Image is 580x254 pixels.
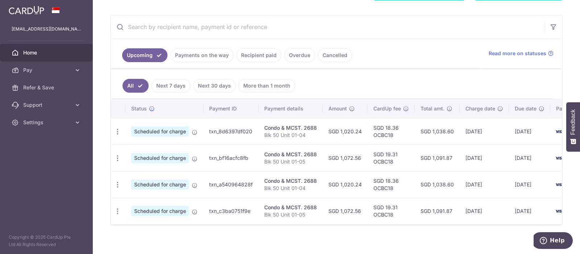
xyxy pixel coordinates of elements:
[9,6,44,15] img: CardUp
[415,145,460,171] td: SGD 1,091.87
[460,118,509,145] td: [DATE]
[12,25,81,33] p: [EMAIL_ADDRESS][DOMAIN_NAME]
[368,118,415,145] td: SGD 18.36 OCBC18
[323,171,368,198] td: SGD 1,020.24
[203,145,258,171] td: txn_bf16acfc8fb
[368,145,415,171] td: SGD 19.31 OCBC18
[131,153,189,163] span: Scheduled for charge
[323,145,368,171] td: SGD 1,072.56
[111,15,545,39] input: Search by recipient name, payment id or reference
[264,211,317,218] p: Blk 50 Unit 01-05
[368,198,415,224] td: SGD 19.31 OCBC18
[131,206,189,216] span: Scheduled for charge
[264,151,317,158] div: Condo & MCST. 2688
[239,79,295,93] a: More than 1 month
[203,171,258,198] td: txn_a540964828f
[515,105,536,112] span: Due date
[552,180,567,189] img: Bank Card
[284,48,315,62] a: Overdue
[570,109,576,135] span: Feedback
[264,158,317,165] p: Blk 50 Unit 01-05
[323,118,368,145] td: SGD 1,020.24
[203,99,258,118] th: Payment ID
[552,207,567,215] img: Bank Card
[509,118,550,145] td: [DATE]
[328,105,347,112] span: Amount
[460,171,509,198] td: [DATE]
[258,99,323,118] th: Payment details
[509,145,550,171] td: [DATE]
[566,102,580,152] button: Feedback - Show survey
[552,127,567,136] img: Bank Card
[23,101,71,109] span: Support
[131,180,189,190] span: Scheduled for charge
[460,198,509,224] td: [DATE]
[415,198,460,224] td: SGD 1,091.87
[23,84,71,91] span: Refer & Save
[152,79,190,93] a: Next 7 days
[23,66,71,74] span: Pay
[264,177,317,185] div: Condo & MCST. 2688
[123,79,149,93] a: All
[489,50,554,57] a: Read more on statuses
[415,171,460,198] td: SGD 1,038.60
[264,124,317,132] div: Condo & MCST. 2688
[415,118,460,145] td: SGD 1,038.60
[203,198,258,224] td: txn_c3ba0751f9e
[534,232,573,250] iframe: Opens a widget where you can find more information
[203,118,258,145] td: txn_8d6397df020
[23,49,71,56] span: Home
[264,204,317,211] div: Condo & MCST. 2688
[552,154,567,162] img: Bank Card
[236,48,281,62] a: Recipient paid
[170,48,233,62] a: Payments on the way
[193,79,236,93] a: Next 30 days
[509,171,550,198] td: [DATE]
[460,145,509,171] td: [DATE]
[465,105,495,112] span: Charge date
[131,105,147,112] span: Status
[264,185,317,192] p: Blk 50 Unit 01-04
[23,119,71,126] span: Settings
[122,48,167,62] a: Upcoming
[323,198,368,224] td: SGD 1,072.56
[131,126,189,137] span: Scheduled for charge
[264,132,317,139] p: Blk 50 Unit 01-04
[368,171,415,198] td: SGD 18.36 OCBC18
[420,105,444,112] span: Total amt.
[373,105,401,112] span: CardUp fee
[489,50,546,57] span: Read more on statuses
[318,48,352,62] a: Cancelled
[509,198,550,224] td: [DATE]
